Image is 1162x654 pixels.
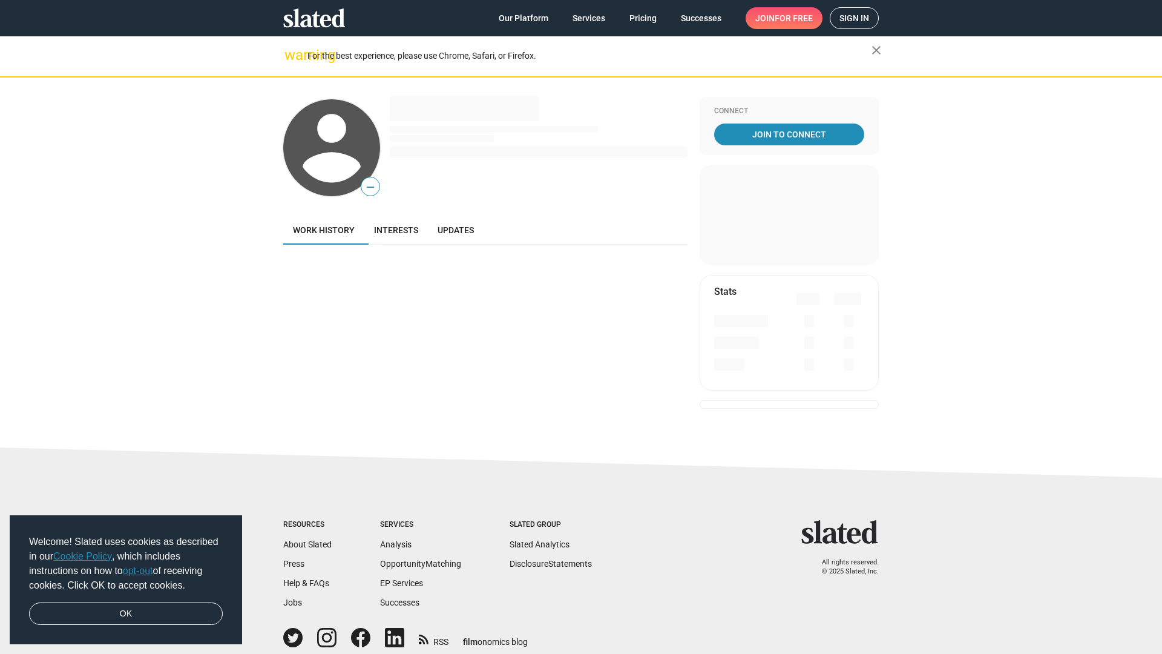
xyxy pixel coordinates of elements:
[869,43,884,58] mat-icon: close
[283,559,304,569] a: Press
[463,637,478,647] span: film
[717,124,862,145] span: Join To Connect
[284,48,299,62] mat-icon: warning
[53,551,112,561] a: Cookie Policy
[380,578,423,588] a: EP Services
[681,7,721,29] span: Successes
[755,7,813,29] span: Join
[380,559,461,569] a: OpportunityMatching
[830,7,879,29] a: Sign in
[428,216,484,245] a: Updates
[283,216,364,245] a: Work history
[374,225,418,235] span: Interests
[573,7,605,29] span: Services
[671,7,731,29] a: Successes
[10,515,242,645] div: cookieconsent
[307,48,871,64] div: For the best experience, please use Chrome, Safari, or Firefox.
[283,520,332,530] div: Resources
[775,7,813,29] span: for free
[283,598,302,607] a: Jobs
[510,559,592,569] a: DisclosureStatements
[419,629,448,648] a: RSS
[510,520,592,530] div: Slated Group
[620,7,666,29] a: Pricing
[123,566,153,576] a: opt-out
[510,540,570,549] a: Slated Analytics
[283,540,332,549] a: About Slated
[380,520,461,530] div: Services
[563,7,615,29] a: Services
[293,225,355,235] span: Work history
[489,7,558,29] a: Our Platform
[809,558,879,576] p: All rights reserved. © 2025 Slated, Inc.
[29,603,223,626] a: dismiss cookie message
[499,7,548,29] span: Our Platform
[364,216,428,245] a: Interests
[361,179,379,195] span: —
[746,7,822,29] a: Joinfor free
[438,225,474,235] span: Updates
[714,124,864,145] a: Join To Connect
[714,107,864,116] div: Connect
[714,285,737,298] mat-card-title: Stats
[380,540,412,549] a: Analysis
[29,535,223,593] span: Welcome! Slated uses cookies as described in our , which includes instructions on how to of recei...
[283,578,329,588] a: Help & FAQs
[463,627,528,648] a: filmonomics blog
[839,8,869,28] span: Sign in
[380,598,419,607] a: Successes
[629,7,657,29] span: Pricing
